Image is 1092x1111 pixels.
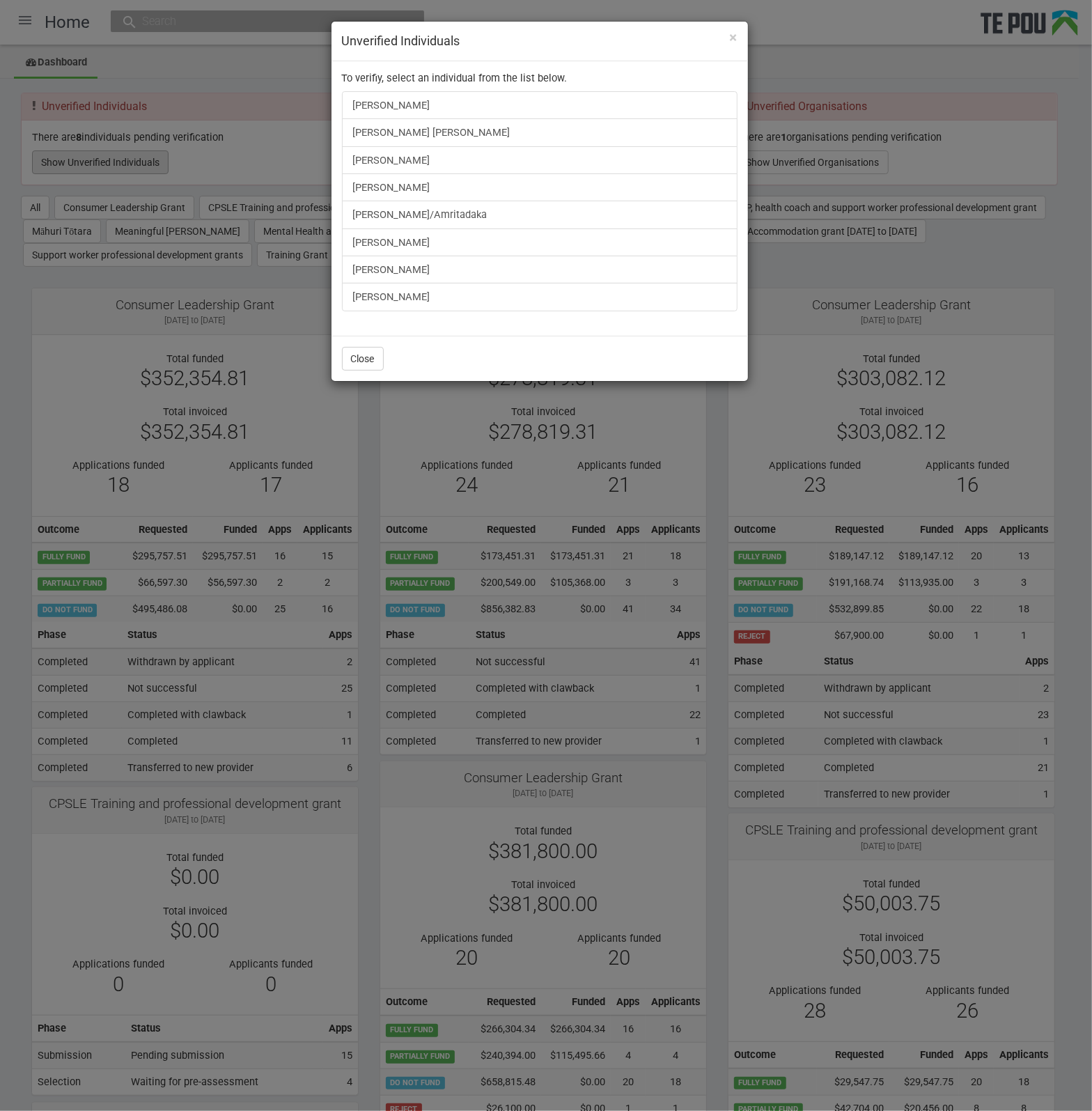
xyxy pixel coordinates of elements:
[342,91,738,119] a: [PERSON_NAME]
[342,32,738,50] h4: Unverified Individuals
[342,283,738,311] a: [PERSON_NAME]
[342,201,738,228] a: [PERSON_NAME]/Amritadaka
[342,146,738,174] a: [PERSON_NAME]
[342,347,384,371] button: Close
[730,31,738,45] button: Close
[342,118,738,146] a: [PERSON_NAME] [PERSON_NAME]
[342,72,738,84] p: To verifiy, select an individual from the list below.
[342,228,738,256] a: [PERSON_NAME]
[342,256,738,283] a: [PERSON_NAME]
[342,173,738,201] a: [PERSON_NAME]
[730,29,738,46] span: ×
